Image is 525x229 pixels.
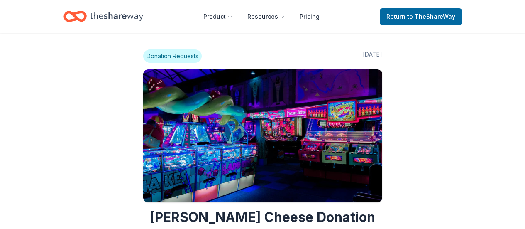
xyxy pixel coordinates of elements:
[363,49,382,63] span: [DATE]
[143,69,382,202] img: Image for Chuck E. Cheese Donation Request
[143,49,202,63] span: Donation Requests
[241,8,291,25] button: Resources
[407,13,455,20] span: to TheShareWay
[380,8,462,25] a: Returnto TheShareWay
[386,12,455,22] span: Return
[197,7,326,26] nav: Main
[63,7,143,26] a: Home
[293,8,326,25] a: Pricing
[197,8,239,25] button: Product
